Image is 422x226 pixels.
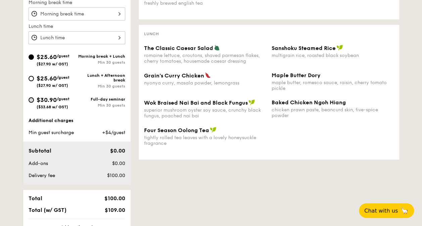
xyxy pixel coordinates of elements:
span: Chat with us [364,208,398,214]
span: ($27.90 w/ GST) [37,83,68,88]
span: /guest [57,97,69,101]
span: Four Season Oolong Tea [144,127,209,133]
div: Full-day seminar [77,97,125,102]
div: Additional charges [29,117,125,124]
input: Morning break time [29,7,125,20]
span: $25.60 [37,53,57,61]
span: Baked Chicken Ngoh Hiang [272,99,346,106]
span: Delivery fee [29,173,55,178]
span: Total [29,195,42,202]
div: multigrain rice, roasted black soybean [272,53,394,58]
span: /guest [57,75,69,80]
div: Min 30 guests [77,103,125,108]
img: icon-vegan.f8ff3823.svg [248,99,255,105]
span: $100.00 [107,173,125,178]
span: $30.90 [37,96,57,104]
div: romaine lettuce, croutons, shaved parmesan flakes, cherry tomatoes, housemade caesar dressing [144,53,266,64]
span: Subtotal [29,148,51,154]
div: chicken prawn paste, beancurd skin, five-spice powder [272,107,394,118]
div: Lunch + Afternoon break [77,73,125,82]
div: tightly rolled tea leaves with a lovely honeysuckle fragrance [144,135,266,146]
label: Lunch time [29,23,125,30]
div: maple butter, romesco sauce, raisin, cherry tomato pickle [272,80,394,91]
img: icon-vegan.f8ff3823.svg [336,45,343,51]
span: $0.00 [110,148,125,154]
span: Maple Butter Dory [272,72,321,78]
span: +$4/guest [102,130,125,135]
span: Min guest surcharge [29,130,74,135]
button: Chat with us🦙 [359,203,414,218]
span: ($33.68 w/ GST) [37,105,68,109]
div: superior mushroom oyster soy sauce, crunchy black fungus, poached nai bai [144,107,266,119]
div: freshly brewed english tea [144,0,266,6]
input: Lunch time [29,31,125,44]
input: $30.90/guest($33.68 w/ GST)Full-day seminarMin 30 guests [29,97,34,103]
span: Add-ons [29,161,48,166]
span: $25.60 [37,75,57,82]
input: $25.60/guest($27.90 w/ GST)Morning break + LunchMin 30 guests [29,54,34,60]
span: Lunch [144,32,159,36]
img: icon-spicy.37a8142b.svg [205,72,211,78]
span: The Classic Caesar Salad [144,45,213,51]
span: Grain's Curry Chicken [144,72,204,79]
span: ($27.90 w/ GST) [37,62,68,66]
div: Min 30 guests [77,84,125,89]
div: nyonya curry, masala powder, lemongrass [144,80,266,86]
img: icon-vegan.f8ff3823.svg [210,127,217,133]
img: icon-vegetarian.fe4039eb.svg [214,45,220,51]
div: Morning break + Lunch [77,54,125,59]
span: /guest [57,54,69,58]
span: Wok Braised Nai Bai and Black Fungus [144,100,248,106]
span: Sanshoku Steamed Rice [272,45,336,51]
input: $25.60/guest($27.90 w/ GST)Lunch + Afternoon breakMin 30 guests [29,76,34,81]
span: Total (w/ GST) [29,207,66,213]
span: $109.00 [104,207,125,213]
div: Min 30 guests [77,60,125,65]
span: $100.00 [104,195,125,202]
span: $0.00 [112,161,125,166]
span: 🦙 [401,207,409,215]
